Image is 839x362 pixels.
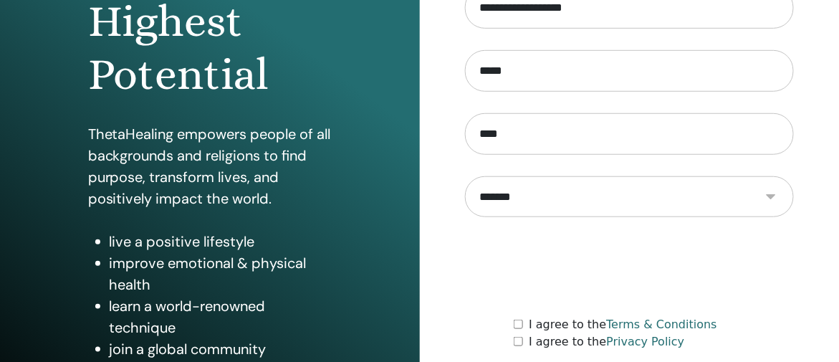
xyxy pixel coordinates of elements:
li: improve emotional & physical health [110,252,332,295]
label: I agree to the [529,333,684,351]
a: Privacy Policy [606,335,684,348]
p: ThetaHealing empowers people of all backgrounds and religions to find purpose, transform lives, a... [88,123,332,209]
li: learn a world-renowned technique [110,295,332,338]
iframe: reCAPTCHA [520,239,738,295]
li: live a positive lifestyle [110,231,332,252]
li: join a global community [110,338,332,360]
a: Terms & Conditions [606,318,716,331]
label: I agree to the [529,316,717,333]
